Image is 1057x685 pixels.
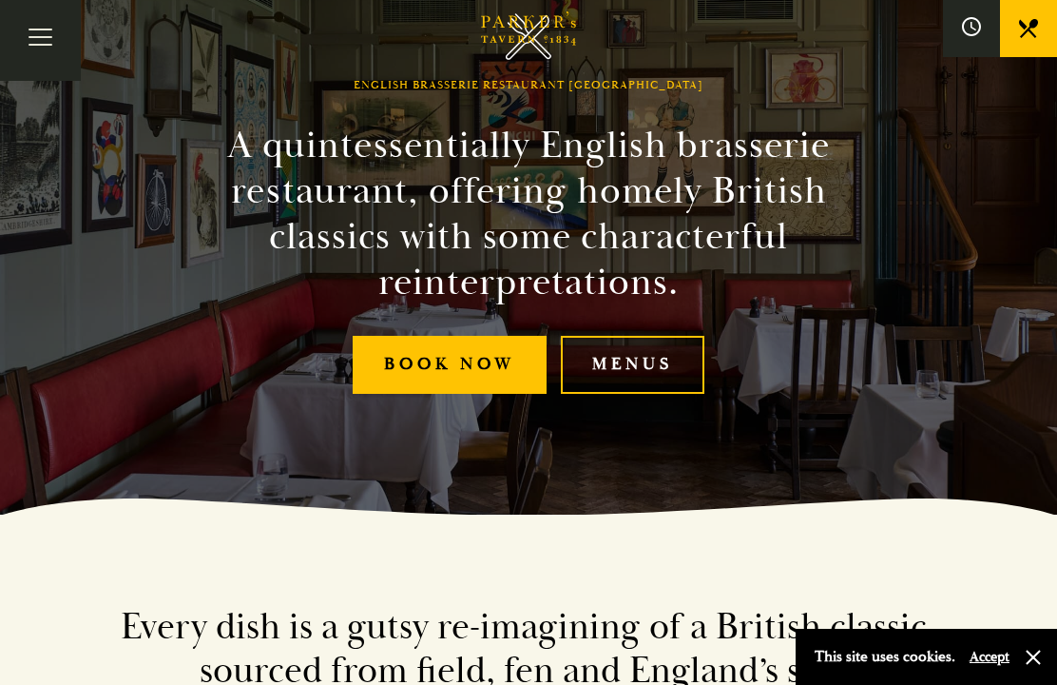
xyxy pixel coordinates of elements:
[171,123,886,305] h2: A quintessentially English brasserie restaurant, offering homely British classics with some chara...
[561,336,704,394] a: Menus
[354,79,703,92] h1: English Brasserie Restaurant [GEOGRAPHIC_DATA]
[970,648,1009,666] button: Accept
[815,643,955,671] p: This site uses cookies.
[353,336,547,394] a: Book Now
[1024,648,1043,667] button: Close and accept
